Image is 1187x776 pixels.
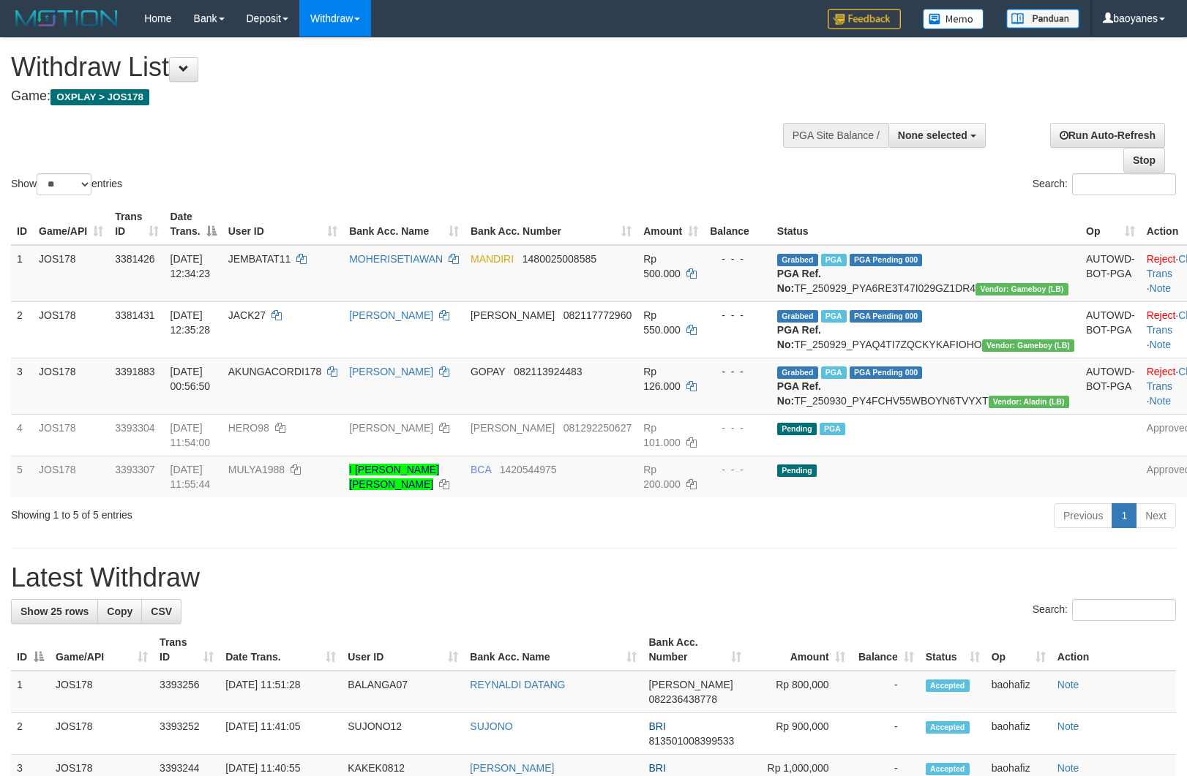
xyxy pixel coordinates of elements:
td: JOS178 [50,713,154,755]
th: Game/API: activate to sort column ascending [33,203,109,245]
a: Note [1057,720,1079,732]
td: JOS178 [33,414,109,456]
a: Note [1057,762,1079,774]
a: MOHERISETIAWAN [349,253,443,265]
td: 3393256 [154,671,220,713]
span: Pending [777,464,817,477]
label: Search: [1033,173,1176,195]
td: 4 [11,414,33,456]
td: AUTOWD-BOT-PGA [1080,358,1141,414]
a: SUJONO [470,720,512,732]
a: Show 25 rows [11,599,98,624]
input: Search: [1072,599,1176,621]
span: Marked by baohafiz [820,423,845,435]
a: Next [1136,503,1176,528]
td: TF_250929_PYA6RE3T47I029GZ1DR4 [771,245,1080,302]
span: Accepted [926,721,970,734]
td: [DATE] 11:51:28 [220,671,342,713]
td: JOS178 [33,301,109,358]
img: MOTION_logo.png [11,7,122,29]
div: - - - [710,308,765,323]
span: Copy [107,606,132,617]
span: [PERSON_NAME] [471,309,555,321]
span: [DATE] 00:56:50 [171,366,211,392]
td: baohafiz [986,713,1052,755]
div: PGA Site Balance / [783,123,888,148]
span: Accepted [926,763,970,775]
td: baohafiz [986,671,1052,713]
span: PGA Pending [850,254,923,266]
td: TF_250929_PYAQ4TI7ZQCKYKAFIOHO [771,301,1080,358]
a: I [PERSON_NAME] [PERSON_NAME] [349,464,439,490]
label: Show entries [11,173,122,195]
span: Show 25 rows [20,606,89,617]
div: - - - [710,421,765,435]
h4: Game: [11,89,776,104]
span: None selected [898,129,967,141]
span: Rp 500.000 [643,253,681,279]
h1: Withdraw List [11,53,776,82]
td: Rp 800,000 [747,671,851,713]
td: JOS178 [33,358,109,414]
span: MANDIRI [471,253,514,265]
td: - [851,713,920,755]
a: Note [1150,395,1172,407]
th: ID: activate to sort column descending [11,629,50,671]
span: Rp 200.000 [643,464,681,490]
span: Marked by baodewi [821,366,847,379]
th: Status: activate to sort column ascending [920,629,986,671]
td: BALANGA07 [342,671,464,713]
img: Button%20Memo.svg [923,9,984,29]
th: ID [11,203,33,245]
th: User ID: activate to sort column ascending [342,629,464,671]
span: Rp 101.000 [643,422,681,448]
a: Run Auto-Refresh [1050,123,1165,148]
span: [PERSON_NAME] [471,422,555,434]
span: Copy 813501008399533 to clipboard [648,735,734,747]
select: Showentries [37,173,91,195]
td: TF_250930_PY4FCHV55WBOYN6TVYXT [771,358,1080,414]
span: GOPAY [471,366,505,377]
span: Copy 1480025008585 to clipboard [523,253,596,265]
th: Bank Acc. Name: activate to sort column ascending [343,203,465,245]
th: Balance: activate to sort column ascending [851,629,920,671]
th: Status [771,203,1080,245]
span: 3381426 [115,253,155,265]
td: 3 [11,358,33,414]
a: 1 [1112,503,1137,528]
label: Search: [1033,599,1176,621]
span: Rp 126.000 [643,366,681,392]
span: Pending [777,423,817,435]
th: Date Trans.: activate to sort column ascending [220,629,342,671]
div: - - - [710,252,765,266]
span: MULYA1988 [228,464,285,475]
th: Action [1052,629,1176,671]
th: User ID: activate to sort column ascending [222,203,343,245]
span: 3393304 [115,422,155,434]
span: CSV [151,606,172,617]
span: [DATE] 11:54:00 [171,422,211,448]
span: Copy 081292250627 to clipboard [563,422,632,434]
span: Grabbed [777,310,818,323]
a: Note [1150,339,1172,350]
span: Vendor URL: https://dashboard.q2checkout.com/secure [982,339,1074,352]
span: PGA Pending [850,310,923,323]
b: PGA Ref. No: [777,380,821,407]
a: REYNALDI DATANG [470,679,565,690]
b: PGA Ref. No: [777,268,821,294]
td: 3393252 [154,713,220,755]
span: OXPLAY > JOS178 [50,89,149,105]
td: JOS178 [50,671,154,713]
h1: Latest Withdraw [11,563,1176,592]
span: Grabbed [777,254,818,266]
span: BRI [648,762,665,774]
th: Amount: activate to sort column ascending [637,203,704,245]
span: HERO98 [228,422,269,434]
th: Bank Acc. Number: activate to sort column ascending [643,629,746,671]
td: [DATE] 11:41:05 [220,713,342,755]
th: Balance [704,203,771,245]
th: Game/API: activate to sort column ascending [50,629,154,671]
span: [DATE] 11:55:44 [171,464,211,490]
td: JOS178 [33,456,109,497]
a: Note [1057,679,1079,690]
